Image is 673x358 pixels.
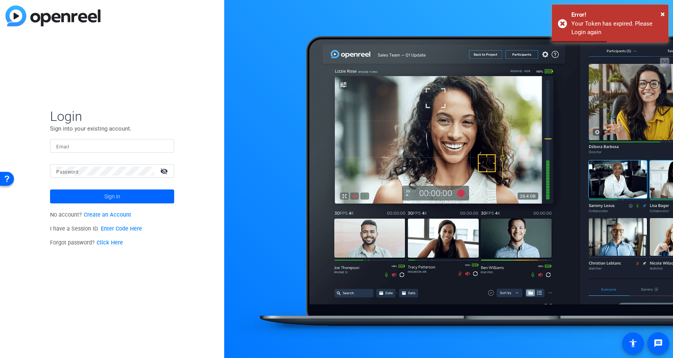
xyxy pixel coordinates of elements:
[156,165,174,177] mat-icon: visibility_off
[50,124,174,133] p: Sign into your existing account.
[97,239,123,246] a: Click Here
[571,10,663,19] div: Error!
[50,212,131,218] span: No account?
[101,225,142,232] a: Enter Code Here
[56,141,168,151] input: Enter Email Address
[56,144,69,150] mat-label: Email
[628,339,638,348] mat-icon: accessibility
[50,225,142,232] span: I have a Session ID.
[571,19,663,37] div: Your Token has expired. Please Login again
[661,8,665,20] button: Close
[84,212,131,218] a: Create an Account
[50,189,174,203] button: Sign in
[5,5,100,26] img: blue-gradient.svg
[56,169,78,175] mat-label: Password
[654,339,663,348] mat-icon: message
[50,239,123,246] span: Forgot password?
[661,9,665,19] span: ×
[50,108,174,124] span: Login
[104,187,120,206] span: Sign in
